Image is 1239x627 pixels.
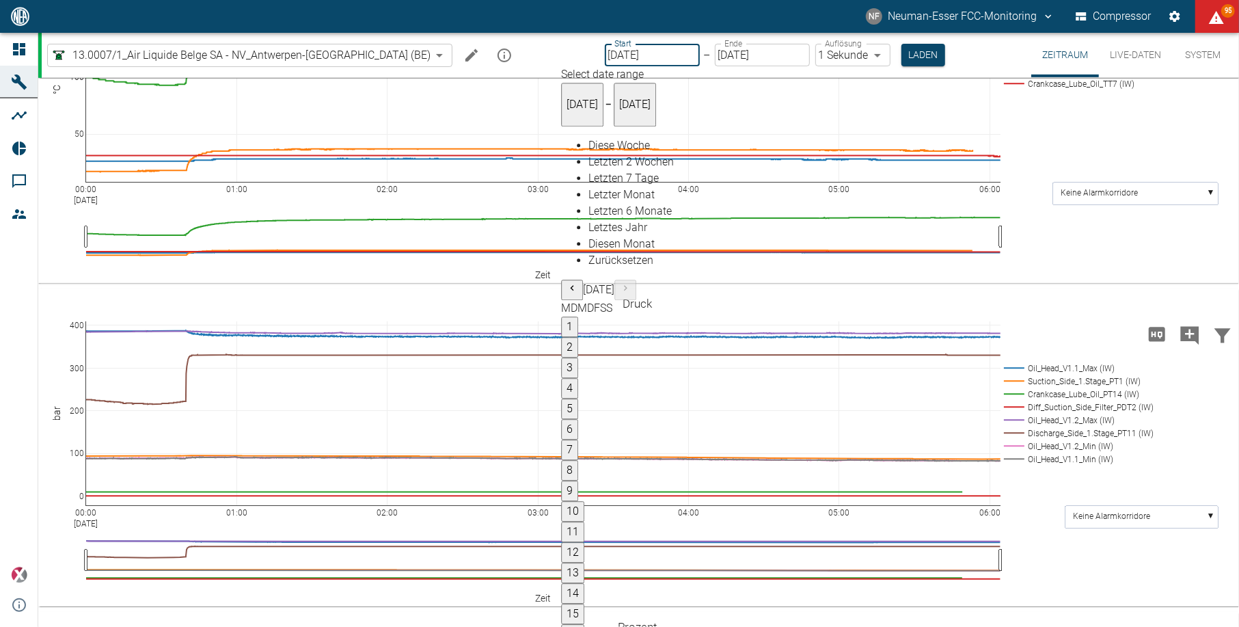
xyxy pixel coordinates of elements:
[866,8,882,25] div: NF
[588,253,674,269] div: Zurücksetzen
[1141,327,1173,340] span: Hohe Auflösung
[1172,33,1234,77] button: System
[594,302,600,315] span: Freitag
[561,317,578,338] button: 1
[864,4,1057,29] button: fcc-monitoring@neuman-esser.com
[606,302,612,315] span: Sonntag
[614,38,631,49] label: Start
[1074,512,1151,522] text: Keine Alarmkorridore
[619,98,651,111] span: [DATE]
[588,187,674,204] div: Letzter Monat
[72,47,431,63] span: 13.0007/1_Air Liquide Belge SA - NV_Antwerpen-[GEOGRAPHIC_DATA] (BE)
[1073,4,1154,29] button: Compressor
[724,38,742,49] label: Ende
[577,302,587,315] span: Mittwoch
[561,420,578,440] button: 6
[561,302,571,315] span: Montag
[561,584,584,604] button: 14
[571,302,577,315] span: Dienstag
[588,220,674,237] div: Letztes Jahr
[614,83,656,126] button: [DATE]
[588,205,672,218] span: Letzten 6 Monate
[815,44,890,66] div: 1 Sekunde
[561,338,578,358] button: 2
[1173,317,1206,352] button: Kommentar hinzufügen
[491,42,518,69] button: mission info
[901,44,945,66] button: Laden
[561,604,584,625] button: 15
[561,440,578,461] button: 7
[51,47,431,64] a: 13.0007/1_Air Liquide Belge SA - NV_Antwerpen-[GEOGRAPHIC_DATA] (BE)
[561,461,578,481] button: 8
[567,98,598,111] span: [DATE]
[1221,4,1235,18] span: 95
[561,399,578,420] button: 5
[10,7,31,25] img: logo
[561,543,584,563] button: 12
[588,155,674,171] div: Letzten 2 Wochen
[588,237,674,253] div: Diesen Monat
[588,139,650,152] span: Diese Woche
[1031,33,1099,77] button: Zeitraum
[588,204,674,220] div: Letzten 6 Monate
[587,302,594,315] span: Donnerstag
[561,481,578,502] button: 9
[561,280,583,301] button: Previous month
[603,98,614,112] h5: –
[605,44,700,66] input: DD.MM.YYYY
[561,502,584,522] button: 10
[715,44,810,66] input: DD.MM.YYYY
[1061,189,1139,198] text: Keine Alarmkorridore
[588,254,653,267] span: Zurücksetzen
[588,138,674,155] div: Diese Woche
[561,68,644,81] span: Select date range
[588,171,674,187] div: Letzten 7 Tage
[561,358,578,379] button: 3
[561,379,578,399] button: 4
[561,563,584,584] button: 13
[458,42,485,69] button: Machine bearbeiten
[588,172,659,185] span: Letzten 7 Tage
[588,156,674,169] span: Letzten 2 Wochen
[704,47,711,63] p: –
[11,567,27,583] img: Xplore Logo
[588,222,647,235] span: Letztes Jahr
[561,522,584,543] button: 11
[588,189,655,202] span: Letzter Monat
[1162,4,1187,29] button: Einstellungen
[588,238,655,251] span: Diesen Monat
[583,284,614,297] span: [DATE]
[825,38,862,49] label: Auflösung
[1206,317,1239,352] button: Daten filtern
[600,302,606,315] span: Samstag
[561,83,603,126] button: [DATE]
[614,280,636,301] button: Next month
[1099,33,1172,77] button: Live-Daten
